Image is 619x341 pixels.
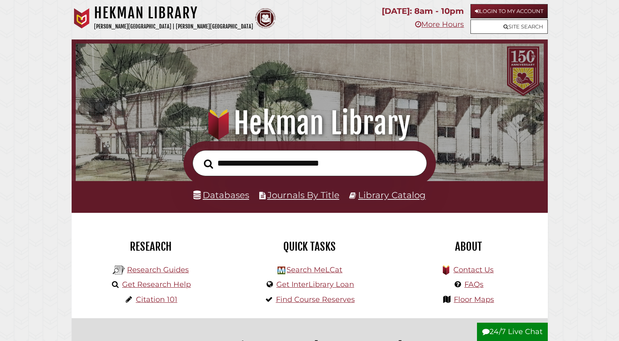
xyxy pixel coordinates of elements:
a: Floor Maps [454,295,494,304]
h2: About [395,240,542,254]
img: Calvin University [72,8,92,28]
p: [PERSON_NAME][GEOGRAPHIC_DATA] | [PERSON_NAME][GEOGRAPHIC_DATA] [94,22,253,31]
a: Find Course Reserves [276,295,355,304]
h2: Quick Tasks [236,240,383,254]
a: Databases [193,190,249,200]
a: Contact Us [453,265,494,274]
a: Get Research Help [122,280,191,289]
h2: Research [78,240,224,254]
a: Journals By Title [267,190,339,200]
img: Hekman Library Logo [113,264,125,276]
i: Search [204,159,213,168]
a: Login to My Account [470,4,548,18]
button: Search [200,157,217,171]
a: Citation 101 [136,295,177,304]
a: More Hours [415,20,464,29]
a: FAQs [464,280,483,289]
h1: Hekman Library [94,4,253,22]
p: [DATE]: 8am - 10pm [382,4,464,18]
a: Get InterLibrary Loan [276,280,354,289]
img: Hekman Library Logo [278,267,285,274]
img: Calvin Theological Seminary [255,8,276,28]
h1: Hekman Library [85,105,534,141]
a: Search MeLCat [287,265,342,274]
a: Site Search [470,20,548,34]
a: Research Guides [127,265,189,274]
a: Library Catalog [358,190,426,200]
